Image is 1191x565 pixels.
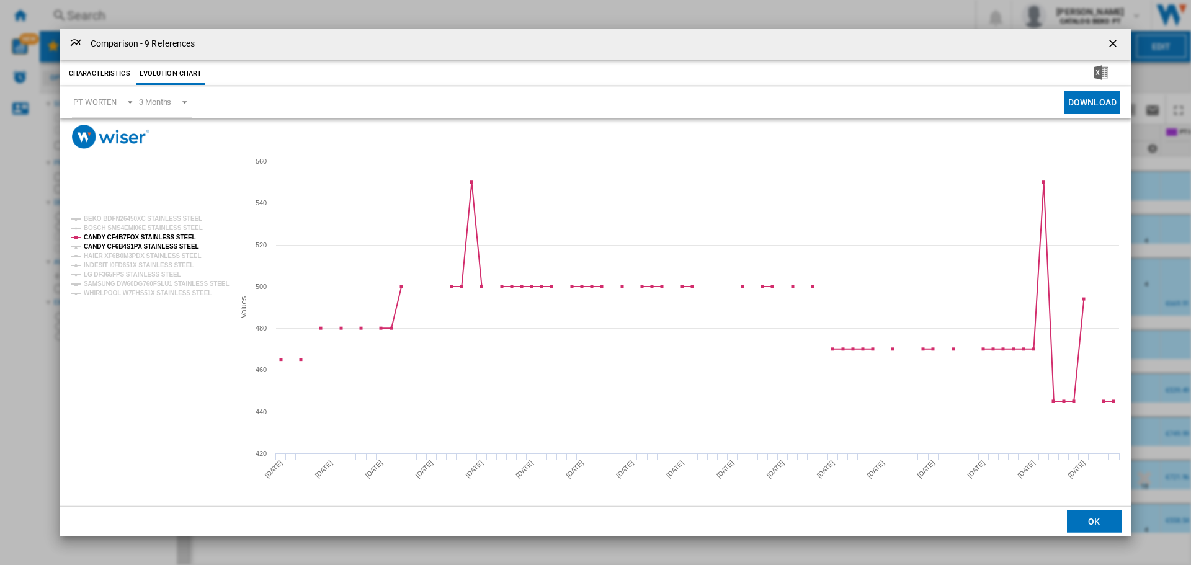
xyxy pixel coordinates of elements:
[916,459,936,479] tspan: [DATE]
[84,262,194,269] tspan: INDESIT I0FD651X STAINLESS STEEL
[464,459,484,479] tspan: [DATE]
[1102,32,1126,56] button: getI18NText('BUTTONS.CLOSE_DIALOG')
[60,29,1131,537] md-dialog: Product popup
[615,459,635,479] tspan: [DATE]
[72,125,149,149] img: logo_wiser_300x94.png
[1064,91,1120,114] button: Download
[256,324,267,332] tspan: 480
[84,280,229,287] tspan: SAMSUNG DW60DG760FSLU1 STAINLESS STEEL
[84,252,201,259] tspan: HAIER XF6B0M3PDX STAINLESS STEEL
[73,97,117,107] div: PT WORTEN
[665,459,685,479] tspan: [DATE]
[966,459,986,479] tspan: [DATE]
[313,459,334,479] tspan: [DATE]
[256,366,267,373] tspan: 460
[256,241,267,249] tspan: 520
[1067,510,1122,533] button: OK
[84,271,181,278] tspan: LG DF365FPS STAINLESS STEEL
[414,459,434,479] tspan: [DATE]
[1016,459,1037,479] tspan: [DATE]
[239,296,248,318] tspan: Values
[84,243,198,250] tspan: CANDY CF6B4S1PX STAINLESS STEEL
[514,459,535,479] tspan: [DATE]
[84,290,212,296] tspan: WHIRLPOOL W7FHS51X STAINLESS STEEL
[84,234,196,241] tspan: CANDY CF4B7FOX STAINLESS STEEL
[84,215,202,222] tspan: BEKO BDFN26450XC STAINLESS STEEL
[765,459,785,479] tspan: [DATE]
[256,199,267,207] tspan: 540
[1066,459,1087,479] tspan: [DATE]
[715,459,736,479] tspan: [DATE]
[66,63,133,85] button: Characteristics
[1107,37,1122,52] ng-md-icon: getI18NText('BUTTONS.CLOSE_DIALOG')
[139,97,171,107] div: 3 Months
[136,63,205,85] button: Evolution chart
[815,459,836,479] tspan: [DATE]
[256,450,267,457] tspan: 420
[364,459,384,479] tspan: [DATE]
[1094,65,1108,80] img: excel-24x24.png
[84,38,195,50] h4: Comparison - 9 References
[1074,63,1128,85] button: Download in Excel
[564,459,585,479] tspan: [DATE]
[264,459,284,479] tspan: [DATE]
[84,225,203,231] tspan: BOSCH SMS4EMI06E STAINLESS STEEL
[865,459,886,479] tspan: [DATE]
[256,158,267,165] tspan: 560
[256,408,267,416] tspan: 440
[256,283,267,290] tspan: 500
